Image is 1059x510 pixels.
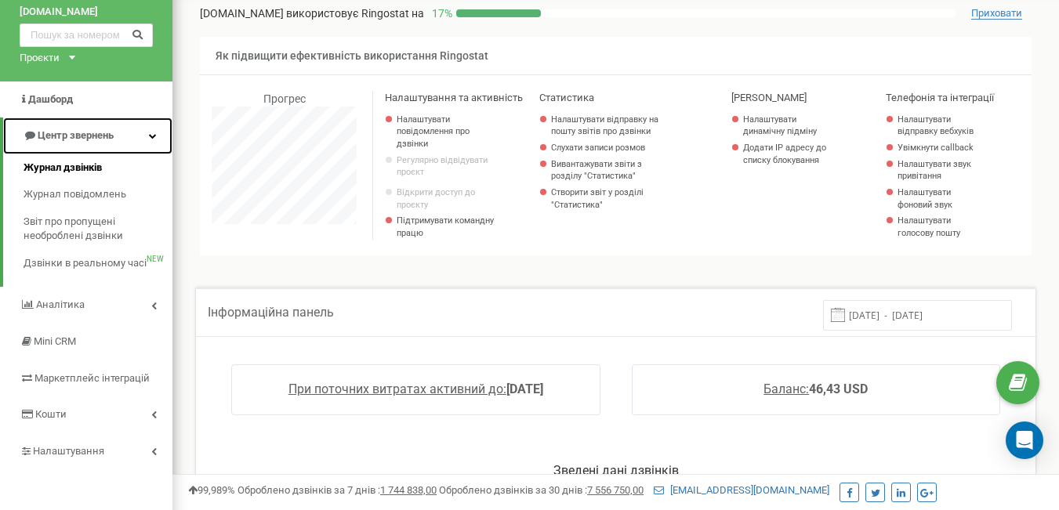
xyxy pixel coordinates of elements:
[34,335,76,347] span: Mini CRM
[587,484,644,496] u: 7 556 750,00
[763,382,809,396] span: Баланс:
[743,114,840,138] a: Налаштувати динамічну підміну
[763,382,868,396] a: Баланс:46,43 USD
[24,187,126,202] span: Журнал повідомлень
[24,215,165,244] span: Звіт про пропущені необроблені дзвінки
[35,408,67,420] span: Кошти
[3,118,172,154] a: Центр звернень
[208,305,334,320] span: Інформаційна панель
[24,181,172,208] a: Журнал повідомлень
[380,484,437,496] u: 1 744 838,00
[654,484,829,496] a: [EMAIL_ADDRESS][DOMAIN_NAME]
[20,5,153,20] a: [DOMAIN_NAME]
[34,372,150,384] span: Маркетплейс інтеграцій
[539,92,594,103] span: Статистика
[886,92,994,103] span: Телефонія та інтеграції
[28,93,73,105] span: Дашборд
[898,215,977,239] a: Налаштувати голосову пошту
[397,154,494,179] p: Регулярно відвідувати проєкт
[238,484,437,496] span: Оброблено дзвінків за 7 днів :
[216,49,488,62] span: Як підвищити ефективність використання Ringostat
[385,92,523,103] span: Налаштування та активність
[24,256,147,271] span: Дзвінки в реальному часі
[24,250,172,277] a: Дзвінки в реальному часіNEW
[33,445,104,457] span: Налаштування
[743,142,840,166] a: Додати IP адресу до списку блокування
[38,129,114,141] span: Центр звернень
[551,186,675,211] a: Створити звіт у розділі "Статистика"
[731,92,807,103] span: [PERSON_NAME]
[288,382,506,396] span: При поточних витратах активний до:
[424,5,456,21] p: 17 %
[200,5,424,21] p: [DOMAIN_NAME]
[898,186,977,211] a: Налаштувати фоновий звук
[551,114,675,138] a: Налаштувати відправку на пошту звітів про дзвінки
[288,382,543,396] a: При поточних витратах активний до:[DATE]
[553,463,679,478] span: Зведені дані дзвінків
[20,51,60,66] div: Проєкти
[36,298,85,310] span: Аналiтика
[397,114,494,150] a: Налаштувати повідомлення про дзвінки
[24,161,102,175] span: Журнал дзвінків
[397,215,494,239] p: Підтримувати командну працю
[439,484,644,496] span: Оброблено дзвінків за 30 днів :
[397,186,494,211] a: Відкрити доступ до проєкту
[24,208,172,250] a: Звіт про пропущені необроблені дзвінки
[1006,421,1043,459] div: Open Intercom Messenger
[898,114,977,138] a: Налаштувати відправку вебхуків
[551,142,675,154] a: Слухати записи розмов
[898,158,977,183] a: Налаштувати звук привітання
[20,24,153,47] input: Пошук за номером
[24,154,172,182] a: Журнал дзвінків
[286,7,424,20] span: використовує Ringostat на
[971,7,1022,20] span: Приховати
[188,484,235,496] span: 99,989%
[551,158,675,183] a: Вивантажувати звіти з розділу "Статистика"
[898,142,977,154] a: Увімкнути callback
[263,92,306,105] span: Прогрес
